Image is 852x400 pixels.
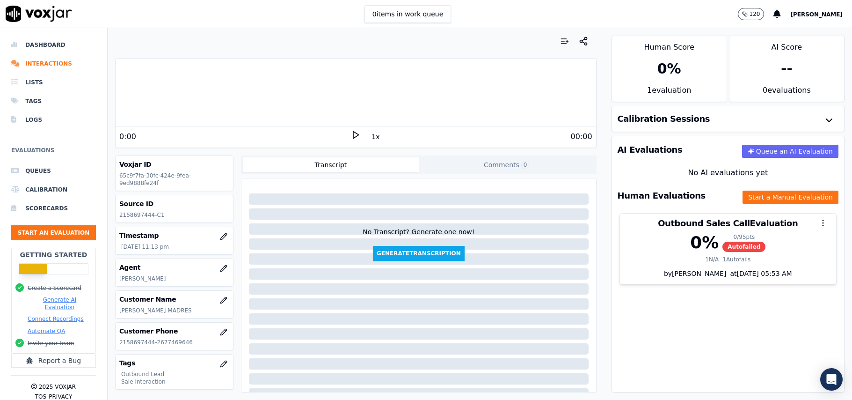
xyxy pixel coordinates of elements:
button: Report a Bug [11,354,96,368]
h2: Getting Started [20,250,87,259]
button: Start a Manual Evaluation [743,191,838,204]
div: 1 evaluation [612,85,727,102]
div: 0 % [690,233,719,252]
button: 1x [370,130,381,143]
p: 65c9f7fa-30fc-424e-9fea-9ed9888fe24f [119,172,229,187]
a: Tags [11,92,96,111]
span: [PERSON_NAME] [790,11,843,18]
div: Open Intercom Messenger [820,368,843,391]
a: Scorecards [11,199,96,218]
h3: Timestamp [119,231,229,240]
p: 2158697444-C1 [119,211,229,219]
button: Queue an AI Evaluation [742,145,838,158]
div: by [PERSON_NAME] [620,269,836,284]
div: 0:00 [119,131,136,142]
div: 0 % [657,60,681,77]
div: No AI evaluations yet [619,167,837,178]
div: Human Score [612,36,727,53]
a: Lists [11,73,96,92]
h3: AI Evaluations [618,146,683,154]
p: [PERSON_NAME] [119,275,229,282]
p: Sale Interaction [121,378,229,385]
button: [PERSON_NAME] [790,8,852,20]
button: Comments [419,157,595,172]
button: 120 [738,8,765,20]
button: 0items in work queue [364,5,451,23]
h3: Agent [119,263,229,272]
h3: Voxjar ID [119,160,229,169]
button: Invite your team [28,340,74,347]
button: Connect Recordings [28,315,84,323]
button: Create a Scorecard [28,284,81,292]
h3: Source ID [119,199,229,208]
h3: Calibration Sessions [618,115,710,123]
div: 1 Autofails [722,256,750,263]
h3: Tags [119,358,229,368]
div: 0 / 95 pts [722,233,765,241]
div: No Transcript? Generate one now! [363,227,474,246]
h3: Customer Name [119,295,229,304]
h6: Evaluations [11,145,96,162]
p: 120 [750,10,760,18]
a: Logs [11,111,96,129]
button: Start an Evaluation [11,225,96,240]
a: Queues [11,162,96,180]
h3: Customer Phone [119,326,229,336]
p: Outbound Lead [121,370,229,378]
a: Interactions [11,54,96,73]
div: 00:00 [570,131,592,142]
h3: Human Evaluations [618,192,706,200]
button: Generate AI Evaluation [28,296,92,311]
p: 2158697444-2677469646 [119,339,229,346]
button: 120 [738,8,774,20]
button: Automate QA [28,327,65,335]
span: 0 [521,161,530,169]
button: GenerateTranscription [373,246,465,261]
p: [PERSON_NAME] MADRES [119,307,229,314]
div: -- [781,60,793,77]
p: 2025 Voxjar [39,383,76,391]
span: Autofailed [722,242,765,252]
div: AI Score [729,36,844,53]
div: 1 N/A [705,256,719,263]
a: Dashboard [11,36,96,54]
div: at [DATE] 05:53 AM [726,269,792,278]
a: Calibration [11,180,96,199]
button: Transcript [243,157,419,172]
p: [DATE] 11:13 pm [121,243,229,251]
div: 0 evaluation s [729,85,844,102]
img: voxjar logo [6,6,72,22]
